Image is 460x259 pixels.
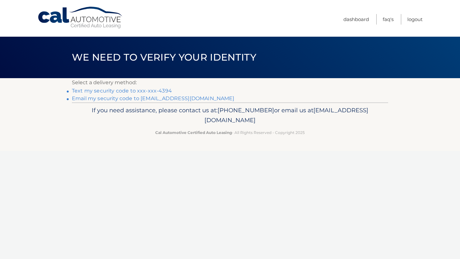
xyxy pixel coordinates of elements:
p: If you need assistance, please contact us at: or email us at [76,105,384,126]
a: Email my security code to [EMAIL_ADDRESS][DOMAIN_NAME] [72,95,234,101]
span: [PHONE_NUMBER] [218,107,274,114]
a: FAQ's [383,14,394,25]
a: Cal Automotive [37,6,124,29]
a: Logout [407,14,423,25]
span: We need to verify your identity [72,51,256,63]
p: - All Rights Reserved - Copyright 2025 [76,129,384,136]
p: Select a delivery method: [72,78,388,87]
a: Dashboard [343,14,369,25]
a: Text my security code to xxx-xxx-4394 [72,88,172,94]
strong: Cal Automotive Certified Auto Leasing [155,130,232,135]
